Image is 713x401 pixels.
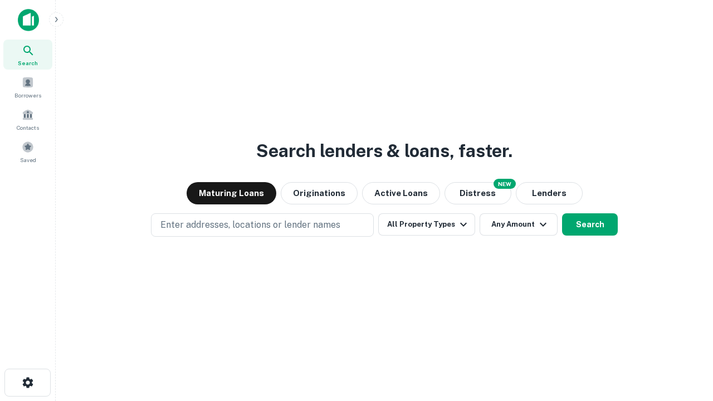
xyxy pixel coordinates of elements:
[3,72,52,102] a: Borrowers
[20,155,36,164] span: Saved
[18,58,38,67] span: Search
[256,138,512,164] h3: Search lenders & loans, faster.
[151,213,374,237] button: Enter addresses, locations or lender names
[378,213,475,236] button: All Property Types
[494,179,516,189] div: NEW
[3,40,52,70] a: Search
[281,182,358,204] button: Originations
[562,213,618,236] button: Search
[516,182,583,204] button: Lenders
[17,123,39,132] span: Contacts
[3,136,52,167] a: Saved
[480,213,558,236] button: Any Amount
[445,182,511,204] button: Search distressed loans with lien and other non-mortgage details.
[18,9,39,31] img: capitalize-icon.png
[657,312,713,365] iframe: Chat Widget
[3,104,52,134] a: Contacts
[14,91,41,100] span: Borrowers
[362,182,440,204] button: Active Loans
[187,182,276,204] button: Maturing Loans
[160,218,340,232] p: Enter addresses, locations or lender names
